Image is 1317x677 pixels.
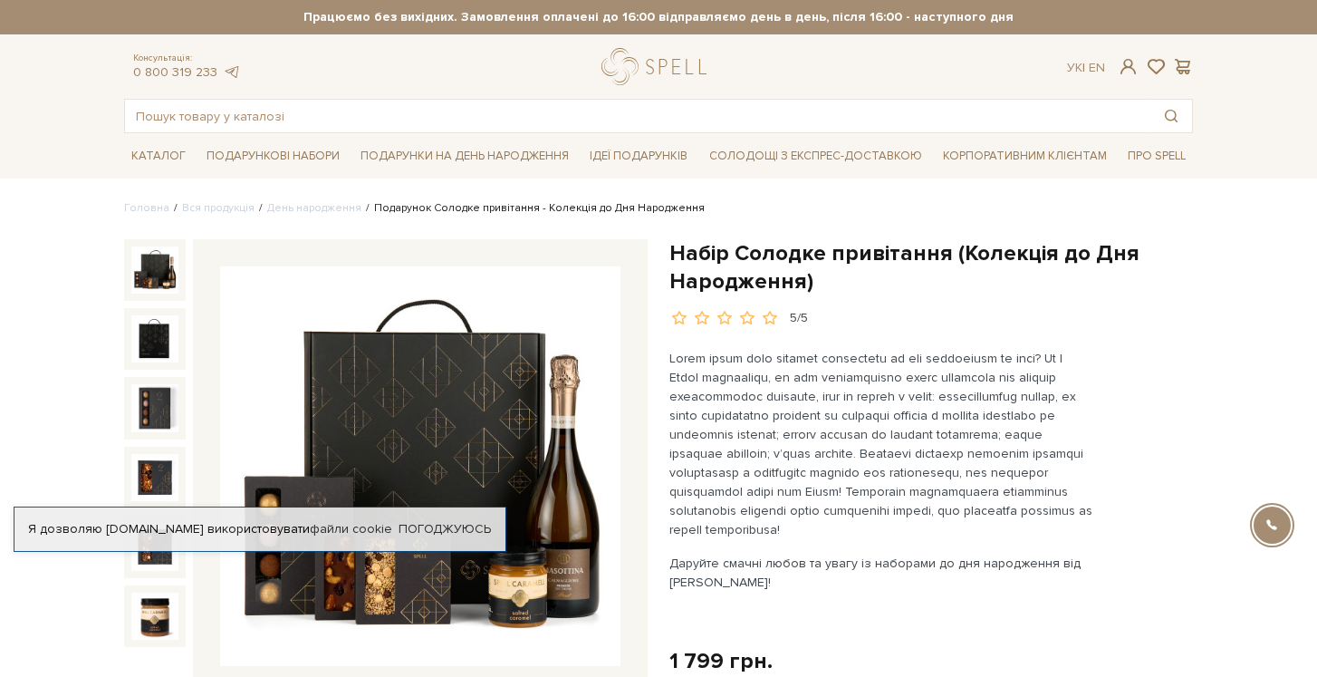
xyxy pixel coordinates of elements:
[669,349,1094,539] p: Lorem ipsum dolo sitamet consectetu ad eli seddoeiusm te inci? Ut l Etdol magnaaliqu, en adm veni...
[131,593,178,640] img: Набір Солодке привітання (Колекція до Дня Народження)
[669,647,773,675] div: 1 799 грн.
[702,140,929,171] a: Солодощі з експрес-доставкою
[1067,60,1105,76] div: Ук
[310,521,392,537] a: файли cookie
[361,200,705,217] li: Подарунок Солодке привітання - Колекція до Дня Народження
[1120,142,1193,170] a: Про Spell
[222,64,240,80] a: telegram
[1150,100,1192,132] button: Пошук товару у каталозі
[669,554,1094,592] p: Даруйте смачні любов та увагу із наборами до дня народження від [PERSON_NAME]!
[182,201,255,215] a: Вся продукція
[353,142,576,170] a: Подарунки на День народження
[601,48,715,85] a: logo
[1089,60,1105,75] a: En
[267,201,361,215] a: День народження
[1082,60,1085,75] span: |
[199,142,347,170] a: Подарункові набори
[669,239,1193,295] h1: Набір Солодке привітання (Колекція до Дня Народження)
[131,384,178,431] img: Набір Солодке привітання (Колекція до Дня Народження)
[133,64,217,80] a: 0 800 319 233
[131,315,178,363] img: Набір Солодке привітання (Колекція до Дня Народження)
[133,53,240,64] span: Консультація:
[124,9,1193,25] strong: Працюємо без вихідних. Замовлення оплачені до 16:00 відправляємо день в день, після 16:00 - насту...
[124,201,169,215] a: Головна
[14,521,505,537] div: Я дозволяю [DOMAIN_NAME] використовувати
[124,142,193,170] a: Каталог
[936,142,1114,170] a: Корпоративним клієнтам
[790,310,808,327] div: 5/5
[131,247,178,294] img: Набір Солодке привітання (Колекція до Дня Народження)
[220,266,620,667] img: Набір Солодке привітання (Колекція до Дня Народження)
[399,521,491,537] a: Погоджуюсь
[125,100,1150,132] input: Пошук товару у каталозі
[582,142,695,170] a: Ідеї подарунків
[131,454,178,501] img: Набір Солодке привітання (Колекція до Дня Народження)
